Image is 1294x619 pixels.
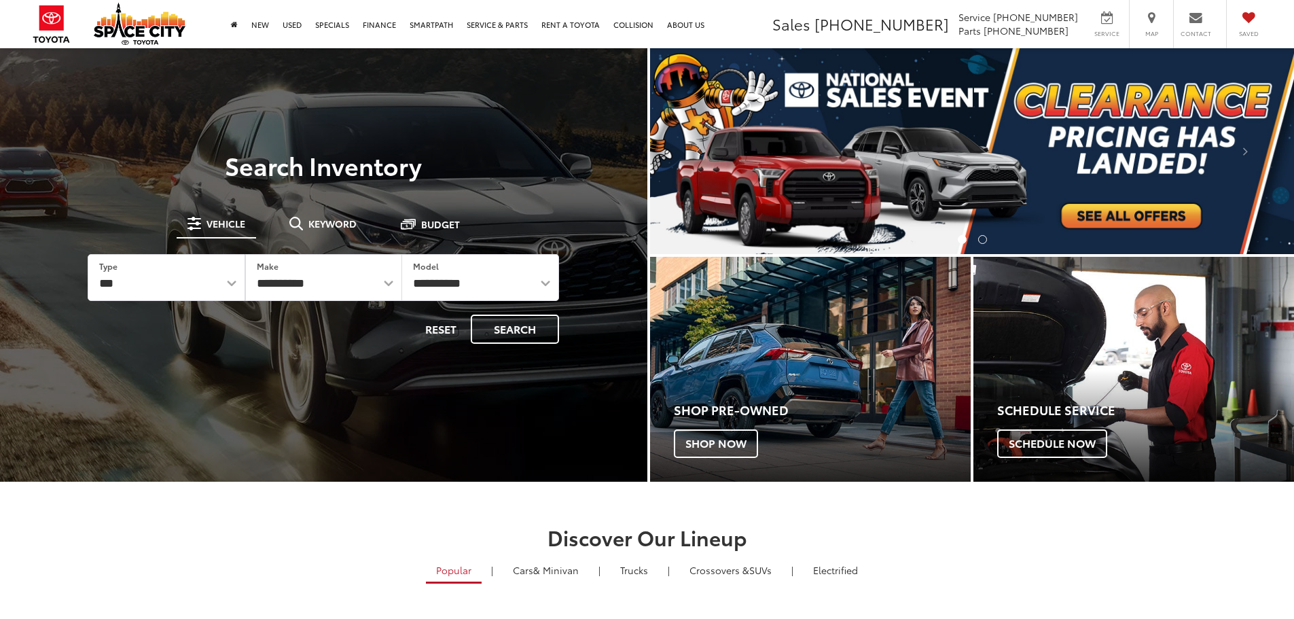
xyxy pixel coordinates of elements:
[1198,75,1294,227] button: Click to view next picture.
[413,260,439,272] label: Model
[595,563,604,577] li: |
[997,404,1294,417] h4: Schedule Service
[610,559,658,582] a: Trucks
[426,559,482,584] a: Popular
[664,563,673,577] li: |
[414,315,468,344] button: Reset
[1234,29,1263,38] span: Saved
[471,315,559,344] button: Search
[788,563,797,577] li: |
[772,13,810,35] span: Sales
[421,219,460,229] span: Budget
[1136,29,1166,38] span: Map
[488,563,497,577] li: |
[978,235,987,244] li: Go to slide number 2.
[1092,29,1122,38] span: Service
[984,24,1068,37] span: [PHONE_NUMBER]
[650,257,971,482] div: Toyota
[57,152,590,179] h3: Search Inventory
[674,429,758,458] span: Shop Now
[168,526,1126,548] h2: Discover Our Lineup
[650,257,971,482] a: Shop Pre-Owned Shop Now
[958,235,967,244] li: Go to slide number 1.
[94,3,185,45] img: Space City Toyota
[814,13,949,35] span: [PHONE_NUMBER]
[803,559,868,582] a: Electrified
[997,429,1107,458] span: Schedule Now
[993,10,1078,24] span: [PHONE_NUMBER]
[206,219,245,228] span: Vehicle
[308,219,357,228] span: Keyword
[1181,29,1211,38] span: Contact
[650,75,747,227] button: Click to view previous picture.
[958,10,990,24] span: Service
[973,257,1294,482] a: Schedule Service Schedule Now
[674,404,971,417] h4: Shop Pre-Owned
[679,559,782,582] a: SUVs
[958,24,981,37] span: Parts
[689,563,749,577] span: Crossovers &
[503,559,589,582] a: Cars
[973,257,1294,482] div: Toyota
[533,563,579,577] span: & Minivan
[257,260,278,272] label: Make
[99,260,118,272] label: Type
